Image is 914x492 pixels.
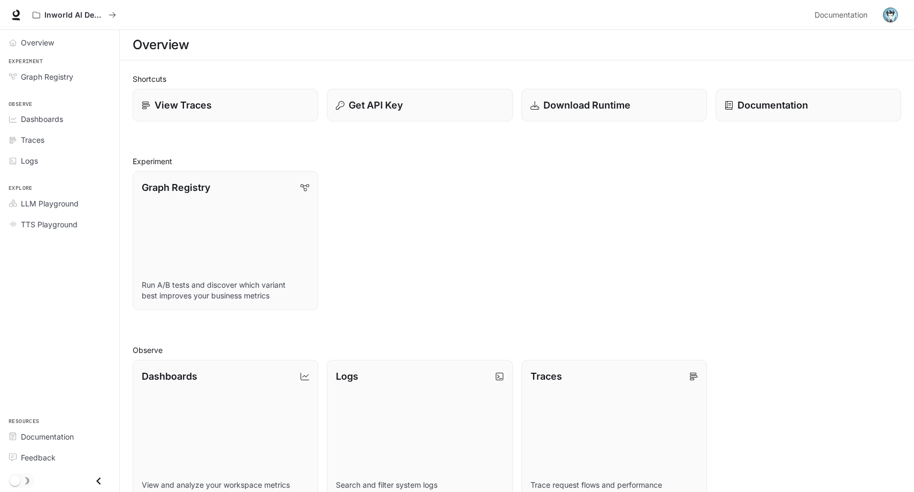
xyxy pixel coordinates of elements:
a: Graph RegistryRun A/B tests and discover which variant best improves your business metrics [133,171,318,310]
p: Get API Key [349,98,403,112]
p: Graph Registry [142,180,210,195]
span: Dashboards [21,113,63,125]
a: Feedback [4,448,115,467]
p: Run A/B tests and discover which variant best improves your business metrics [142,280,309,301]
span: Overview [21,37,54,48]
a: Documentation [4,427,115,446]
a: Dashboards [4,110,115,128]
a: Logs [4,151,115,170]
button: All workspaces [28,4,121,26]
button: Get API Key [327,89,512,121]
a: Overview [4,33,115,52]
span: Traces [21,134,44,145]
a: Documentation [810,4,875,26]
p: Inworld AI Demos [44,11,104,20]
p: View and analyze your workspace metrics [142,480,309,490]
a: Download Runtime [521,89,707,121]
span: Dark mode toggle [10,474,20,486]
p: Search and filter system logs [336,480,503,490]
p: Trace request flows and performance [531,480,698,490]
a: View Traces [133,89,318,121]
button: Close drawer [87,470,111,492]
span: Graph Registry [21,71,73,82]
button: User avatar [880,4,901,26]
span: Feedback [21,452,56,463]
p: Download Runtime [543,98,631,112]
h2: Shortcuts [133,73,901,84]
span: Documentation [21,431,74,442]
a: TTS Playground [4,215,115,234]
span: Documentation [815,9,867,22]
p: Traces [531,369,562,383]
a: Traces [4,130,115,149]
h2: Experiment [133,156,901,167]
p: Logs [336,369,358,383]
span: TTS Playground [21,219,78,230]
a: LLM Playground [4,194,115,213]
p: View Traces [155,98,212,112]
span: LLM Playground [21,198,79,209]
img: User avatar [883,7,898,22]
h2: Observe [133,344,901,356]
p: Documentation [738,98,808,112]
a: Graph Registry [4,67,115,86]
span: Logs [21,155,38,166]
a: Documentation [716,89,901,121]
p: Dashboards [142,369,197,383]
h1: Overview [133,34,189,56]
